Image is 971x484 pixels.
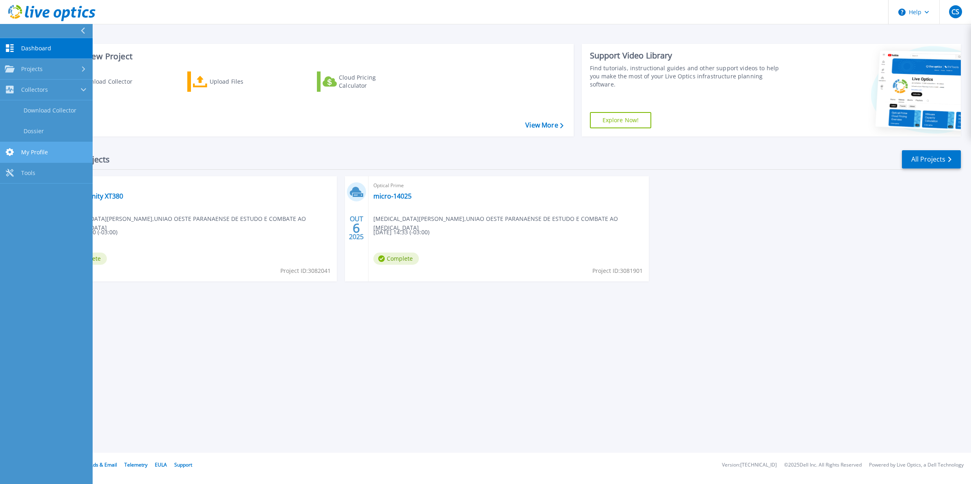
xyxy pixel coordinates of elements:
span: [MEDICAL_DATA][PERSON_NAME] , UNIAO OESTE PARANAENSE DE ESTUDO E COMBATE AO [MEDICAL_DATA] [373,214,649,232]
a: EULA [155,461,167,468]
a: Ads & Email [90,461,117,468]
span: [DATE] 14:33 (-03:00) [373,228,429,237]
span: Optical Prime [373,181,644,190]
span: Complete [373,253,419,265]
a: All Projects [902,150,961,169]
span: [MEDICAL_DATA][PERSON_NAME] , UNIAO OESTE PARANAENSE DE ESTUDO E COMBATE AO [MEDICAL_DATA] [61,214,337,232]
div: Find tutorials, instructional guides and other support videos to help you make the most of your L... [590,64,785,89]
span: Projects [21,65,43,73]
h3: Start a New Project [58,52,563,61]
a: View More [525,121,563,129]
div: OUT 2025 [349,213,364,243]
div: Upload Files [210,73,275,90]
a: Telemetry [124,461,147,468]
div: Download Collector [78,73,143,90]
span: 6 [353,225,360,231]
span: Project ID: 3081901 [592,266,643,275]
span: Tools [21,169,35,177]
a: micro-14025 [373,192,412,200]
li: Version: [TECHNICAL_ID] [722,462,777,468]
span: My Profile [21,149,48,156]
li: Powered by Live Optics, a Dell Technology [869,462,964,468]
div: Support Video Library [590,50,785,61]
a: Cloud Pricing Calculator [317,71,407,92]
span: Project ID: 3082041 [280,266,331,275]
li: © 2025 Dell Inc. All Rights Reserved [784,462,862,468]
a: Upload Files [187,71,278,92]
div: Cloud Pricing Calculator [339,73,404,90]
a: Support [174,461,192,468]
a: Download Collector [58,71,148,92]
span: Unity [61,181,332,190]
a: Explore Now! [590,112,652,128]
span: Collectors [21,86,48,93]
span: Dashboard [21,45,51,52]
span: CS [951,9,959,15]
